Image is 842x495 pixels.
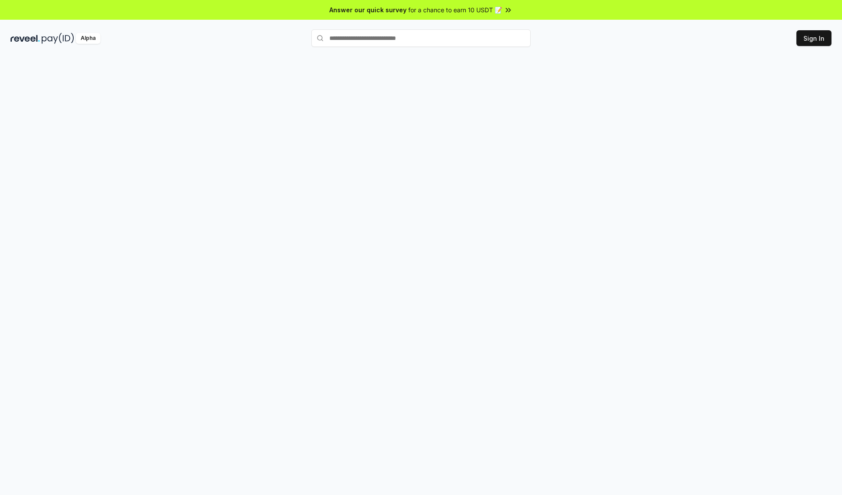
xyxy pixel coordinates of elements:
span: for a chance to earn 10 USDT 📝 [408,5,502,14]
img: reveel_dark [11,33,40,44]
button: Sign In [796,30,831,46]
img: pay_id [42,33,74,44]
div: Alpha [76,33,100,44]
span: Answer our quick survey [329,5,407,14]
